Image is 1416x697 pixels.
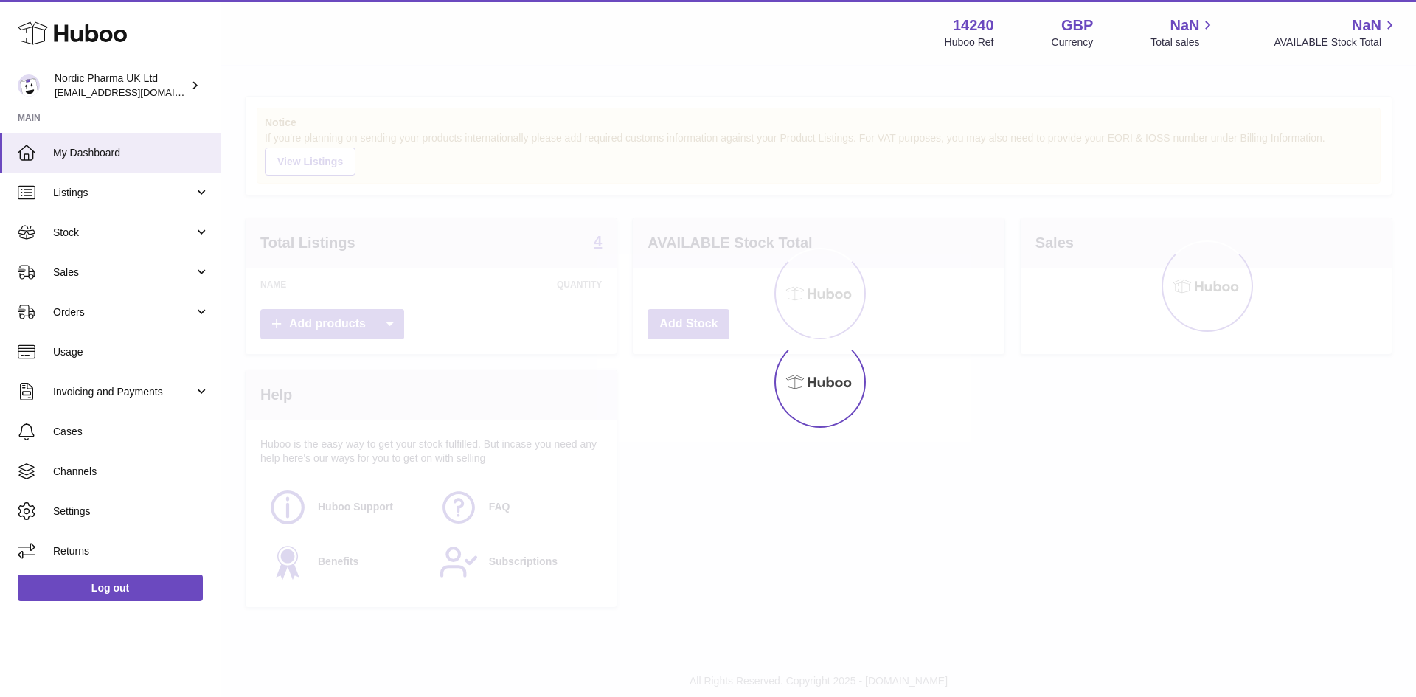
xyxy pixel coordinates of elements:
[53,146,209,160] span: My Dashboard
[1061,15,1093,35] strong: GBP
[945,35,994,49] div: Huboo Ref
[53,465,209,479] span: Channels
[1052,35,1094,49] div: Currency
[1150,35,1216,49] span: Total sales
[53,305,194,319] span: Orders
[53,226,194,240] span: Stock
[53,544,209,558] span: Returns
[1352,15,1381,35] span: NaN
[53,425,209,439] span: Cases
[18,575,203,601] a: Log out
[18,74,40,97] img: internalAdmin-14240@internal.huboo.com
[1150,15,1216,49] a: NaN Total sales
[1274,15,1398,49] a: NaN AVAILABLE Stock Total
[53,504,209,519] span: Settings
[53,385,194,399] span: Invoicing and Payments
[1274,35,1398,49] span: AVAILABLE Stock Total
[53,266,194,280] span: Sales
[53,186,194,200] span: Listings
[55,72,187,100] div: Nordic Pharma UK Ltd
[53,345,209,359] span: Usage
[1170,15,1199,35] span: NaN
[55,86,217,98] span: [EMAIL_ADDRESS][DOMAIN_NAME]
[953,15,994,35] strong: 14240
